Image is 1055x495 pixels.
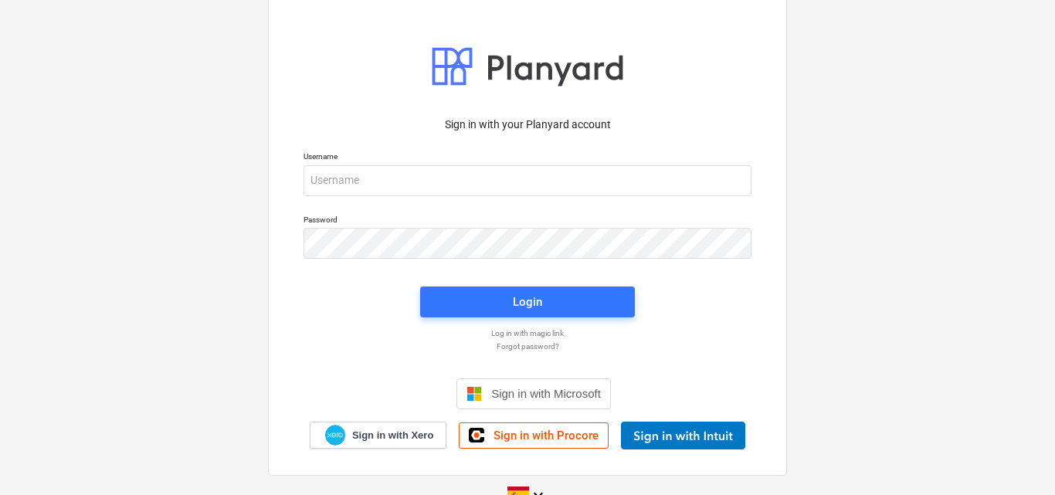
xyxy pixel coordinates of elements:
img: Microsoft logo [466,386,482,402]
img: Xero logo [325,425,345,446]
p: Sign in with your Planyard account [304,117,751,133]
a: Log in with magic link [296,328,759,338]
div: Login [513,292,542,312]
span: Sign in with Procore [494,429,599,442]
p: Username [304,151,751,164]
span: Sign in with Xero [352,429,433,442]
button: Login [420,286,635,317]
a: Sign in with Xero [310,422,447,449]
a: Sign in with Procore [459,422,609,449]
span: Sign in with Microsoft [491,387,601,400]
a: Forgot password? [296,341,759,351]
p: Password [304,215,751,228]
input: Username [304,165,751,196]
